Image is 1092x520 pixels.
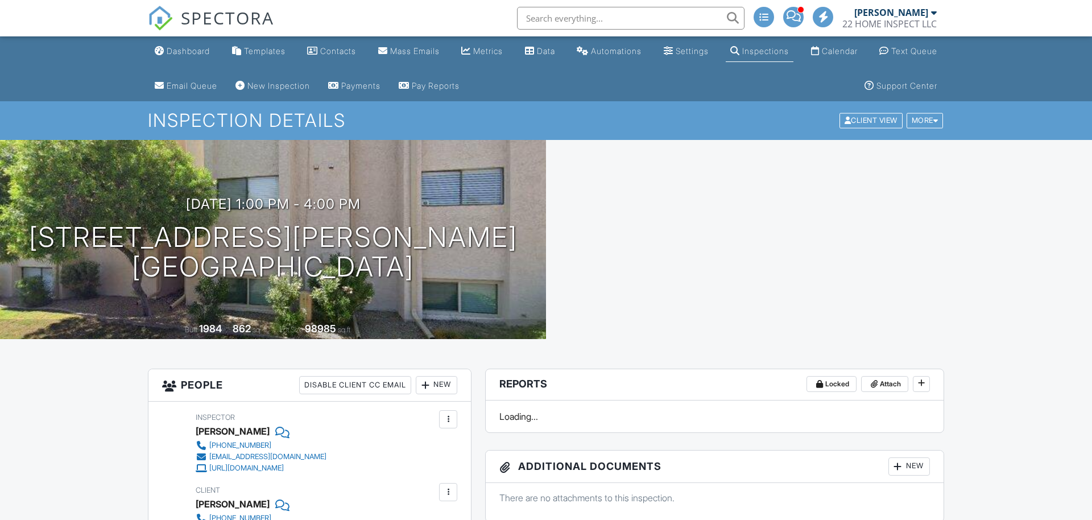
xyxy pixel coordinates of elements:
[233,323,251,335] div: 862
[227,41,290,62] a: Templates
[324,76,385,97] a: Payments
[209,464,284,473] div: [URL][DOMAIN_NAME]
[659,41,713,62] a: Settings
[341,81,380,90] div: Payments
[838,115,905,124] a: Client View
[390,46,440,56] div: Mass Emails
[253,325,268,334] span: sq. ft.
[520,41,560,62] a: Data
[196,451,326,463] a: [EMAIL_ADDRESS][DOMAIN_NAME]
[196,486,220,494] span: Client
[416,376,457,394] div: New
[742,46,789,56] div: Inspections
[394,76,464,97] a: Pay Reports
[891,46,937,56] div: Text Queue
[842,18,937,30] div: 22 HOME INSPECT LLC
[854,7,928,18] div: [PERSON_NAME]
[907,113,944,129] div: More
[209,452,326,461] div: [EMAIL_ADDRESS][DOMAIN_NAME]
[822,46,858,56] div: Calendar
[148,15,274,39] a: SPECTORA
[486,451,944,483] h3: Additional Documents
[181,6,274,30] span: SPECTORA
[338,325,352,334] span: sq.ft.
[320,46,356,56] div: Contacts
[196,440,326,451] a: [PHONE_NUMBER]
[247,81,310,90] div: New Inspection
[572,41,646,62] a: Automations (Advanced)
[305,323,336,335] div: 98985
[591,46,642,56] div: Automations
[888,457,930,476] div: New
[876,81,937,90] div: Support Center
[186,196,361,212] h3: [DATE] 1:00 pm - 4:00 pm
[196,463,326,474] a: [URL][DOMAIN_NAME]
[860,76,942,97] a: Support Center
[473,46,503,56] div: Metrics
[196,423,270,440] div: [PERSON_NAME]
[29,222,518,283] h1: [STREET_ADDRESS][PERSON_NAME] [GEOGRAPHIC_DATA]
[244,46,286,56] div: Templates
[167,81,217,90] div: Email Queue
[726,41,793,62] a: Inspections
[457,41,507,62] a: Metrics
[150,76,222,97] a: Email Queue
[374,41,444,62] a: Mass Emails
[148,369,471,402] h3: People
[167,46,210,56] div: Dashboard
[517,7,744,30] input: Search everything...
[499,492,930,504] p: There are no attachments to this inspection.
[676,46,709,56] div: Settings
[148,110,944,130] h1: Inspection Details
[279,325,303,334] span: Lot Size
[209,441,271,450] div: [PHONE_NUMBER]
[537,46,555,56] div: Data
[299,376,411,394] div: Disable Client CC Email
[199,323,222,335] div: 1984
[839,113,903,129] div: Client View
[412,81,460,90] div: Pay Reports
[303,41,361,62] a: Contacts
[875,41,942,62] a: Text Queue
[185,325,197,334] span: Built
[806,41,862,62] a: Calendar
[196,496,270,513] div: [PERSON_NAME]
[231,76,315,97] a: New Inspection
[150,41,214,62] a: Dashboard
[196,413,235,422] span: Inspector
[148,6,173,31] img: The Best Home Inspection Software - Spectora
